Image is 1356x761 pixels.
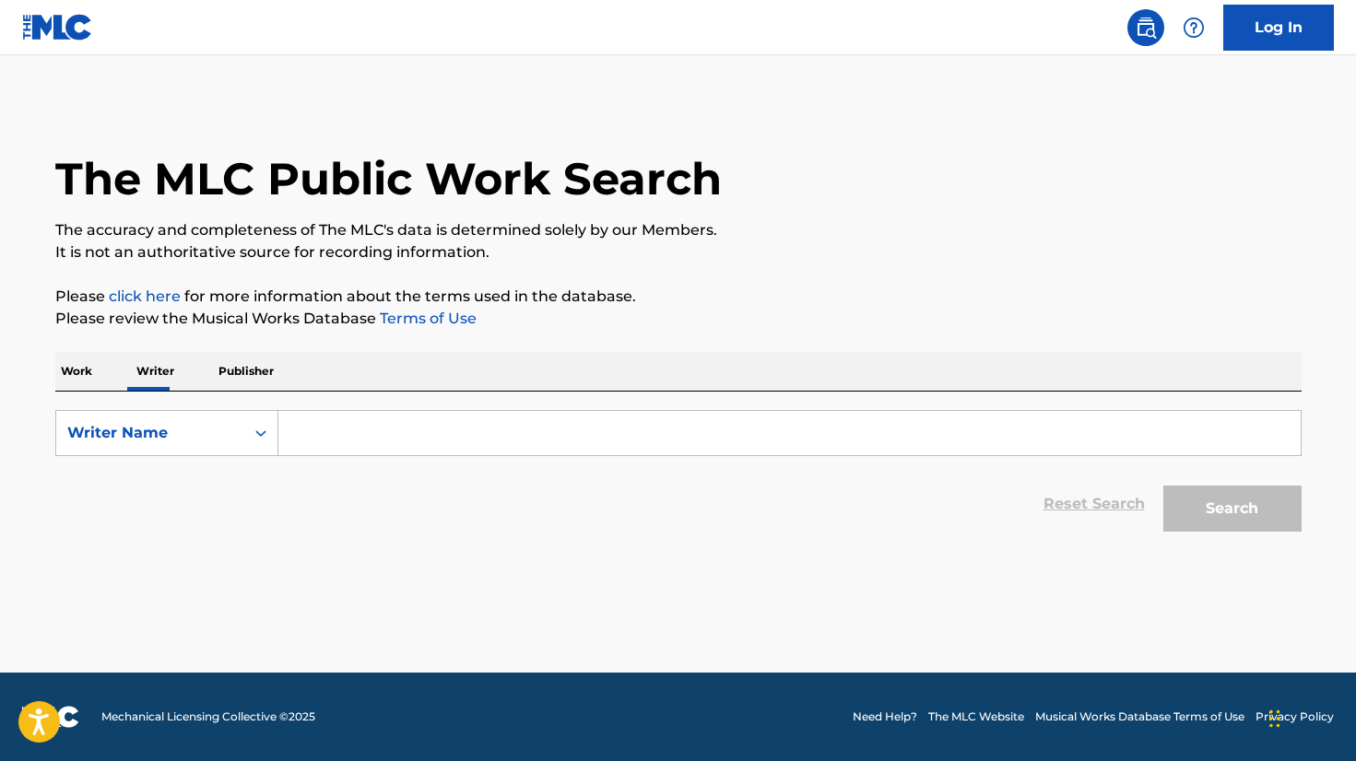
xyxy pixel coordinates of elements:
a: Musical Works Database Terms of Use [1035,708,1244,725]
img: help [1183,17,1205,39]
p: Publisher [213,352,279,391]
iframe: Chat Widget [1264,673,1356,761]
p: Work [55,352,98,391]
h1: The MLC Public Work Search [55,151,722,206]
p: Please review the Musical Works Database [55,308,1302,330]
a: click here [109,287,181,305]
div: Help [1175,9,1212,46]
a: Public Search [1127,9,1164,46]
a: Privacy Policy [1256,708,1334,725]
span: Mechanical Licensing Collective © 2025 [101,708,315,725]
p: Please for more information about the terms used in the database. [55,286,1302,308]
a: The MLC Website [928,708,1024,725]
div: Drag [1269,691,1280,746]
a: Need Help? [853,708,917,725]
p: The accuracy and completeness of The MLC's data is determined solely by our Members. [55,219,1302,241]
form: Search Form [55,410,1302,541]
img: logo [22,706,79,728]
a: Terms of Use [376,310,477,327]
img: MLC Logo [22,14,93,41]
p: Writer [131,352,180,391]
a: Log In [1223,5,1334,51]
p: It is not an authoritative source for recording information. [55,241,1302,263]
div: Writer Name [67,422,233,444]
img: search [1135,17,1157,39]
